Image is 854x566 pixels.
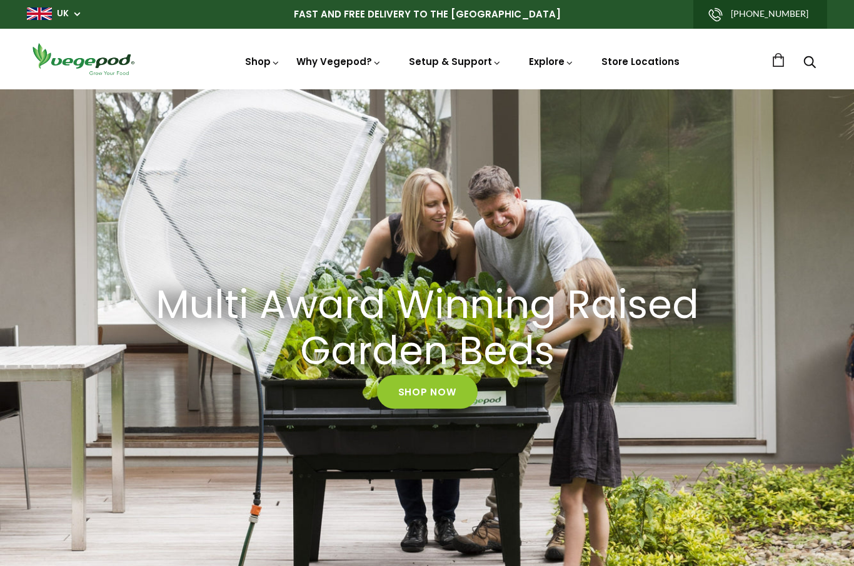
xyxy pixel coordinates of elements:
[377,375,478,409] a: Shop Now
[146,282,708,375] h2: Multi Award Winning Raised Garden Beds
[529,55,574,68] a: Explore
[130,282,724,375] a: Multi Award Winning Raised Garden Beds
[27,41,139,77] img: Vegepod
[803,57,816,70] a: Search
[296,55,381,68] a: Why Vegepod?
[601,55,680,68] a: Store Locations
[27,7,52,20] img: gb_large.png
[245,55,280,68] a: Shop
[409,55,501,68] a: Setup & Support
[57,7,69,20] a: UK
